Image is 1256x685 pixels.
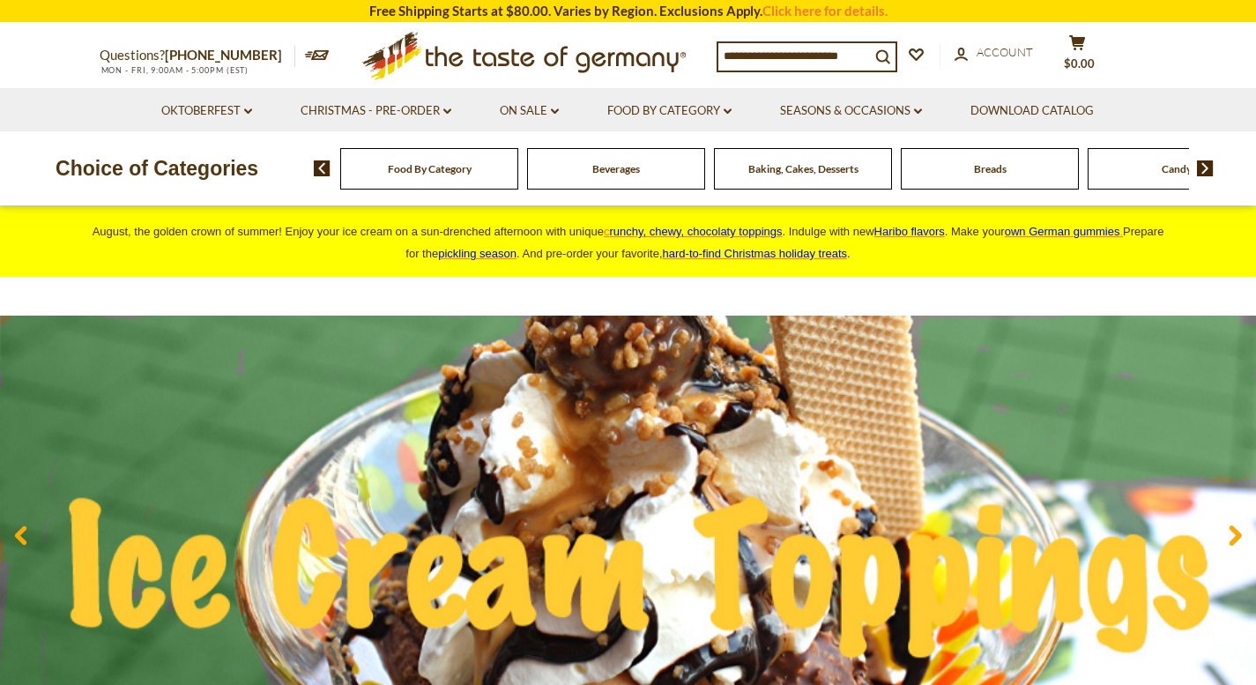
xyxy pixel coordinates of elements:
span: MON - FRI, 9:00AM - 5:00PM (EST) [100,65,249,75]
a: Beverages [592,162,640,175]
img: previous arrow [314,160,331,176]
a: Account [955,43,1033,63]
a: Haribo flavors [874,225,945,238]
a: Seasons & Occasions [780,101,922,121]
a: [PHONE_NUMBER] [165,47,282,63]
p: Questions? [100,44,295,67]
a: Food By Category [388,162,472,175]
a: On Sale [500,101,559,121]
a: own German gummies. [1005,225,1123,238]
span: own German gummies [1005,225,1120,238]
span: . [663,247,851,260]
a: Food By Category [607,101,732,121]
img: next arrow [1197,160,1214,176]
a: crunchy, chewy, chocolaty toppings [604,225,783,238]
a: Breads [974,162,1007,175]
a: Click here for details. [762,3,888,19]
a: Baking, Cakes, Desserts [748,162,858,175]
a: Christmas - PRE-ORDER [301,101,451,121]
span: August, the golden crown of summer! Enjoy your ice cream on a sun-drenched afternoon with unique ... [93,225,1164,260]
a: hard-to-find Christmas holiday treats [663,247,848,260]
span: Account [977,45,1033,59]
span: runchy, chewy, chocolaty toppings [609,225,782,238]
span: $0.00 [1064,56,1095,71]
button: $0.00 [1052,34,1104,78]
a: Candy [1162,162,1192,175]
a: Download Catalog [970,101,1094,121]
a: Oktoberfest [161,101,252,121]
a: pickling season [438,247,517,260]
